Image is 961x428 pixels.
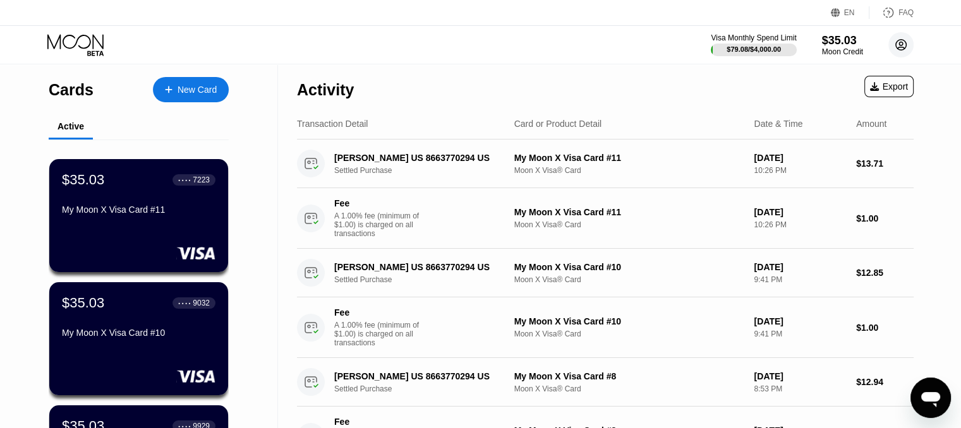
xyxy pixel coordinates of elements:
[334,371,507,381] div: [PERSON_NAME] US 8663770294 US
[334,417,423,427] div: Fee
[334,153,507,163] div: [PERSON_NAME] US 8663770294 US
[844,8,855,17] div: EN
[754,207,846,217] div: [DATE]
[297,249,914,297] div: [PERSON_NAME] US 8663770294 USSettled PurchaseMy Moon X Visa Card #10Moon X Visa® Card[DATE]9:41 ...
[856,158,914,169] div: $13.71
[49,159,228,272] div: $35.03● ● ● ●7223My Moon X Visa Card #11
[856,268,914,278] div: $12.85
[754,153,846,163] div: [DATE]
[869,6,914,19] div: FAQ
[514,316,744,326] div: My Moon X Visa Card #10
[334,307,423,318] div: Fee
[297,358,914,407] div: [PERSON_NAME] US 8663770294 USSettled PurchaseMy Moon X Visa Card #8Moon X Visa® Card[DATE]8:53 P...
[754,384,846,393] div: 8:53 PM
[297,297,914,358] div: FeeA 1.00% fee (minimum of $1.00) is charged on all transactionsMy Moon X Visa Card #10Moon X Vis...
[754,371,846,381] div: [DATE]
[62,172,104,188] div: $35.03
[514,220,744,229] div: Moon X Visa® Card
[754,275,846,284] div: 9:41 PM
[334,384,521,393] div: Settled Purchase
[57,121,84,131] div: Active
[870,81,908,92] div: Export
[856,213,914,223] div: $1.00
[178,85,217,95] div: New Card
[514,166,744,175] div: Moon X Visa® Card
[864,76,914,97] div: Export
[334,211,429,238] div: A 1.00% fee (minimum of $1.00) is charged on all transactions
[334,166,521,175] div: Settled Purchase
[514,207,744,217] div: My Moon X Visa Card #11
[754,330,846,338] div: 9:41 PM
[178,178,191,182] div: ● ● ● ●
[514,384,744,393] div: Moon X Visa® Card
[297,188,914,249] div: FeeA 1.00% fee (minimum of $1.00) is charged on all transactionsMy Moon X Visa Card #11Moon X Vis...
[178,424,191,428] div: ● ● ● ●
[334,198,423,208] div: Fee
[62,328,215,338] div: My Moon X Visa Card #10
[334,321,429,347] div: A 1.00% fee (minimum of $1.00) is charged on all transactions
[514,153,744,163] div: My Moon X Visa Card #11
[822,34,863,47] div: $35.03
[514,262,744,272] div: My Moon X Visa Card #10
[49,81,94,99] div: Cards
[822,34,863,56] div: $35.03Moon Credit
[727,45,781,53] div: $79.08 / $4,000.00
[754,316,846,326] div: [DATE]
[297,81,354,99] div: Activity
[754,262,846,272] div: [DATE]
[62,295,104,311] div: $35.03
[297,140,914,188] div: [PERSON_NAME] US 8663770294 USSettled PurchaseMy Moon X Visa Card #11Moon X Visa® Card[DATE]10:26...
[514,371,744,381] div: My Moon X Visa Card #8
[514,330,744,338] div: Moon X Visa® Card
[856,323,914,333] div: $1.00
[334,275,521,284] div: Settled Purchase
[754,220,846,229] div: 10:26 PM
[898,8,914,17] div: FAQ
[49,282,228,395] div: $35.03● ● ● ●9032My Moon X Visa Card #10
[178,301,191,305] div: ● ● ● ●
[514,119,602,129] div: Card or Product Detail
[514,275,744,284] div: Moon X Visa® Card
[754,166,846,175] div: 10:26 PM
[193,175,210,184] div: 7223
[831,6,869,19] div: EN
[297,119,368,129] div: Transaction Detail
[754,119,802,129] div: Date & Time
[822,47,863,56] div: Moon Credit
[711,33,796,56] div: Visa Monthly Spend Limit$79.08/$4,000.00
[910,377,951,418] iframe: Button to launch messaging window
[334,262,507,272] div: [PERSON_NAME] US 8663770294 US
[153,77,229,102] div: New Card
[193,299,210,307] div: 9032
[856,119,886,129] div: Amount
[62,205,215,215] div: My Moon X Visa Card #11
[856,377,914,387] div: $12.94
[711,33,796,42] div: Visa Monthly Spend Limit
